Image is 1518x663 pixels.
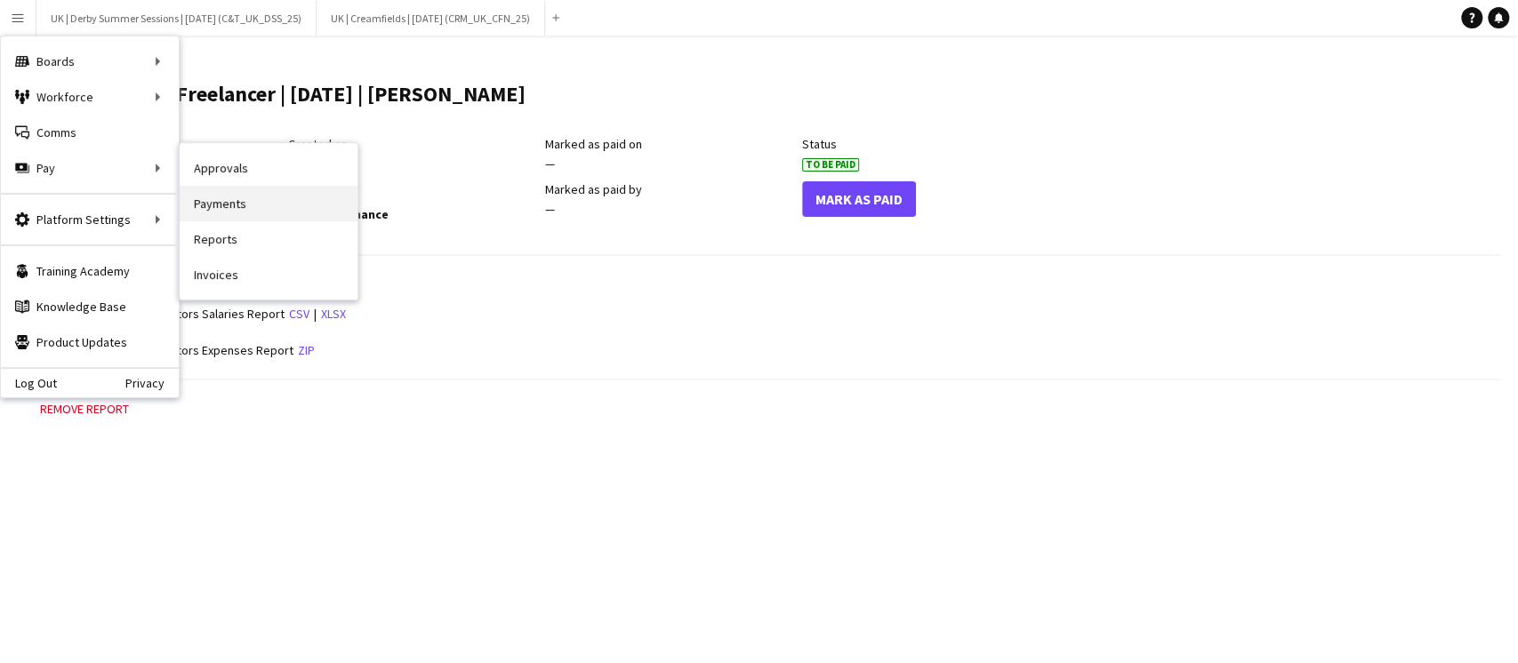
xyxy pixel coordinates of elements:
a: Payments [180,186,357,221]
a: Training Academy [1,253,179,289]
div: Workforce [1,79,179,115]
a: csv [289,306,309,322]
a: xlsx [321,306,346,322]
button: Mark As Paid [802,181,916,217]
div: FAB Finance [288,201,536,228]
div: Marked as paid by [545,181,793,197]
div: | [31,303,1500,325]
span: — [545,156,555,172]
a: zip [298,342,315,358]
a: Reports [180,221,357,257]
a: Product Updates [1,324,179,360]
div: Boards [1,44,179,79]
a: Privacy [125,376,179,390]
div: Created by [288,181,536,197]
h3: Reports [31,274,1500,290]
h1: FAB Long Term Freelancer | [DATE] | [PERSON_NAME] [31,81,526,108]
a: Approvals [180,150,357,186]
a: Invoices [180,257,357,292]
div: [DATE] 10:08 [288,156,536,172]
button: UK | Derby Summer Sessions | [DATE] (C&T_UK_DSS_25) [36,1,317,36]
span: To Be Paid [802,158,859,172]
button: UK | Creamfields | [DATE] (CRM_UK_CFN_25) [317,1,545,36]
a: Comms [1,115,179,150]
div: Created on [288,136,536,152]
a: Log Out [1,376,57,390]
span: — [545,201,555,217]
button: Remove report [31,398,138,419]
a: Knowledge Base [1,289,179,324]
div: Status [802,136,1050,152]
div: Platform Settings [1,202,179,237]
div: Pay [1,150,179,186]
div: Marked as paid on [545,136,793,152]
